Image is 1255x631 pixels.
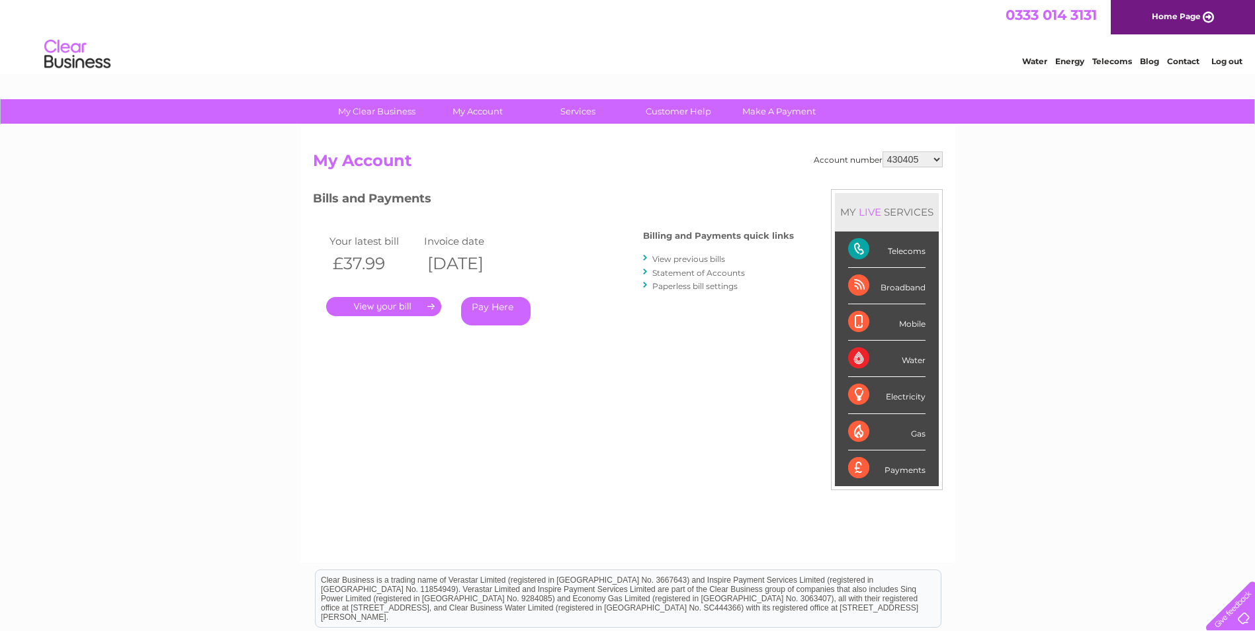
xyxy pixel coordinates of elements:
[1022,56,1047,66] a: Water
[848,450,926,486] div: Payments
[848,231,926,268] div: Telecoms
[1092,56,1132,66] a: Telecoms
[652,281,738,291] a: Paperless bill settings
[313,189,794,212] h3: Bills and Payments
[313,151,943,177] h2: My Account
[848,268,926,304] div: Broadband
[814,151,943,167] div: Account number
[724,99,834,124] a: Make A Payment
[848,304,926,341] div: Mobile
[1055,56,1084,66] a: Energy
[652,254,725,264] a: View previous bills
[856,206,884,218] div: LIVE
[326,250,421,277] th: £37.99
[322,99,431,124] a: My Clear Business
[326,232,421,250] td: Your latest bill
[316,7,941,64] div: Clear Business is a trading name of Verastar Limited (registered in [GEOGRAPHIC_DATA] No. 3667643...
[624,99,733,124] a: Customer Help
[652,268,745,278] a: Statement of Accounts
[848,377,926,413] div: Electricity
[461,297,531,325] a: Pay Here
[848,341,926,377] div: Water
[423,99,532,124] a: My Account
[1140,56,1159,66] a: Blog
[835,193,939,231] div: MY SERVICES
[1167,56,1199,66] a: Contact
[848,414,926,450] div: Gas
[421,232,516,250] td: Invoice date
[421,250,516,277] th: [DATE]
[643,231,794,241] h4: Billing and Payments quick links
[1211,56,1242,66] a: Log out
[44,34,111,75] img: logo.png
[523,99,632,124] a: Services
[326,297,441,316] a: .
[1006,7,1097,23] a: 0333 014 3131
